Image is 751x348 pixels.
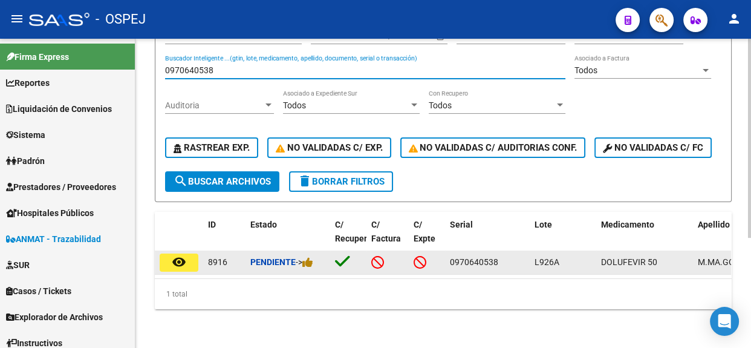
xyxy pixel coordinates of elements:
[366,212,409,265] datatable-header-cell: C/ Factura
[96,6,146,33] span: - OSPEJ
[203,212,245,265] datatable-header-cell: ID
[250,257,296,267] strong: Pendiente
[165,171,279,192] button: Buscar Archivos
[6,232,101,246] span: ANMAT - Trazabilidad
[6,258,30,272] span: SUR
[174,174,188,188] mat-icon: search
[330,212,366,265] datatable-header-cell: C/ Recupero
[434,30,446,42] button: Open calendar
[710,307,739,336] div: Open Intercom Messenger
[601,257,657,267] span: DOLUFEVIR 50
[409,212,445,265] datatable-header-cell: C/ Expte
[535,257,559,267] span: L926A
[283,100,306,110] span: Todos
[6,180,116,194] span: Prestadores / Proveedores
[208,257,227,267] span: 8916
[6,284,71,298] span: Casos / Tickets
[289,171,393,192] button: Borrar Filtros
[371,220,401,243] span: C/ Factura
[250,220,277,229] span: Estado
[6,128,45,142] span: Sistema
[297,176,385,187] span: Borrar Filtros
[698,257,735,267] span: M.MA.GO
[409,142,577,153] span: No Validadas c/ Auditorias Conf.
[445,212,530,265] datatable-header-cell: Serial
[6,154,45,168] span: Padrón
[698,220,730,229] span: Apellido
[535,220,552,229] span: Lote
[6,310,103,324] span: Explorador de Archivos
[174,142,250,153] span: Rastrear Exp.
[10,11,24,26] mat-icon: menu
[727,11,741,26] mat-icon: person
[6,50,69,64] span: Firma Express
[172,255,186,269] mat-icon: remove_red_eye
[296,257,313,267] span: ->
[165,100,263,111] span: Auditoria
[165,137,258,158] button: Rastrear Exp.
[596,212,693,265] datatable-header-cell: Medicamento
[208,220,216,229] span: ID
[297,174,312,188] mat-icon: delete
[155,279,732,309] div: 1 total
[267,137,391,158] button: No Validadas c/ Exp.
[174,176,271,187] span: Buscar Archivos
[335,220,372,243] span: C/ Recupero
[530,212,596,265] datatable-header-cell: Lote
[6,76,50,90] span: Reportes
[245,212,330,265] datatable-header-cell: Estado
[6,206,94,220] span: Hospitales Públicos
[429,100,452,110] span: Todos
[601,220,654,229] span: Medicamento
[594,137,712,158] button: No validadas c/ FC
[276,142,383,153] span: No Validadas c/ Exp.
[603,142,703,153] span: No validadas c/ FC
[6,102,112,116] span: Liquidación de Convenios
[574,65,597,75] span: Todos
[414,220,435,243] span: C/ Expte
[450,220,473,229] span: Serial
[450,257,498,267] span: 0970640538
[400,137,586,158] button: No Validadas c/ Auditorias Conf.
